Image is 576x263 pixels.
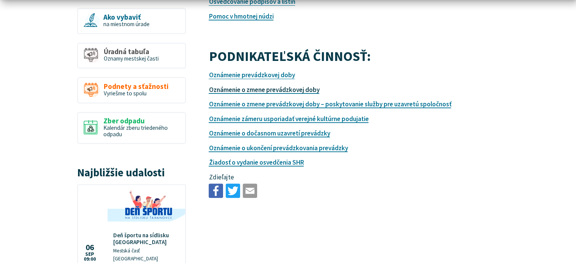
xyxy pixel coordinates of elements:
[104,48,159,56] span: Úradná tabuľa
[209,12,273,20] a: Pomoc v hmotnej núdzi
[209,173,464,182] p: Zdieľajte
[104,90,147,97] span: Vyriešme to spolu
[209,115,368,123] a: Oznámenie zámeru usporiadať verejné kultúrne podujatie
[103,124,168,138] span: Kalendár zberu triedeného odpadu
[209,184,223,198] img: Zdieľať na Facebooku
[113,232,180,246] h4: Deň športu na sídlisku [GEOGRAPHIC_DATA]
[84,257,96,262] span: 09:00
[209,100,451,108] a: Oznámenie o zmene prevádzkovej doby – poskytovanie služby pre uzavretú spoločnosť
[84,252,96,257] span: sep
[103,13,150,21] span: Ako vybaviť
[103,20,150,28] span: na miestnom úrade
[77,112,186,144] a: Zber odpadu Kalendár zberu triedeného odpadu
[77,77,186,103] a: Podnety a sťažnosti Vyriešme to spolu
[243,184,257,198] img: Zdieľať e-mailom
[84,244,96,252] span: 06
[226,184,240,198] img: Zdieľať na Twitteri
[209,129,330,137] a: Oznámenie o dočasnom uzavretí prevádzky
[77,43,186,69] a: Úradná tabuľa Oznamy mestskej časti
[103,117,180,125] span: Zber odpadu
[104,55,159,62] span: Oznamy mestskej časti
[209,86,319,94] a: Oznámenie o zmene prevádzkovej doby
[77,8,186,34] a: Ako vybaviť na miestnom úrade
[209,158,304,167] a: Žiadosť o vydanie osvedčenia SHR
[209,144,348,152] a: Oznámenie o ukončení prevádzkovania prevádzky
[209,71,295,79] a: Oznámenie prevádzkovej doby
[77,167,186,179] h3: Najbližšie udalosti
[209,47,370,65] strong: PODNIKATEĽSKÁ ČINNOSŤ:
[104,82,169,90] span: Podnety a sťažnosti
